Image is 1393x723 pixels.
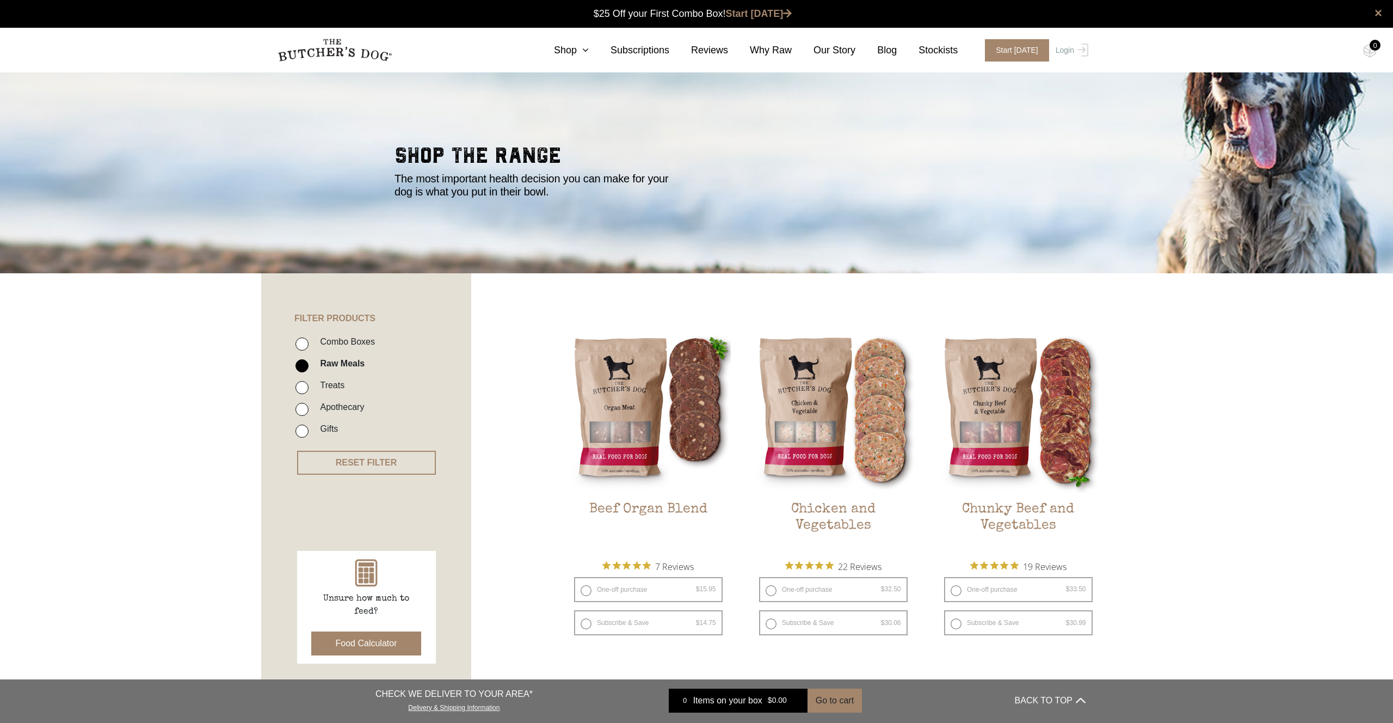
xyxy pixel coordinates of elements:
a: Our Story [792,43,855,58]
h4: FILTER PRODUCTS [261,273,471,323]
h2: Chunky Beef and Vegetables [936,501,1101,553]
bdi: 30.06 [881,619,901,627]
bdi: 32.50 [881,585,901,593]
p: Unsure how much to feed? [312,592,421,618]
button: Rated 5 out of 5 stars from 7 reviews. Jump to reviews. [602,558,694,574]
a: Chicken and VegetablesChicken and Vegetables [751,328,916,553]
img: TBD_Cart-Empty.png [1363,44,1377,58]
a: Subscriptions [589,43,669,58]
h2: Chicken and Vegetables [751,501,916,553]
img: Beef Organ Blend [566,328,731,493]
img: Chicken and Vegetables [751,328,916,493]
a: Login [1053,39,1088,62]
span: Items on your box [693,694,762,707]
a: close [1374,7,1382,20]
img: Chunky Beef and Vegetables [936,328,1101,493]
bdi: 33.50 [1066,585,1086,593]
label: Subscribe & Save [944,610,1093,635]
span: 22 Reviews [838,558,882,574]
a: Start [DATE] [726,8,792,19]
a: Blog [855,43,897,58]
label: Apothecary [315,400,364,414]
label: One-off purchase [574,577,723,602]
a: 0 Items on your box $0.00 [669,689,808,713]
a: Beef Organ BlendBeef Organ Blend [566,328,731,553]
a: Why Raw [728,43,792,58]
h2: shop the range [395,145,998,172]
span: $ [696,619,700,627]
label: Raw Meals [315,356,365,371]
span: $ [881,619,885,627]
a: Stockists [897,43,958,58]
span: $ [1066,585,1070,593]
div: 0 [677,695,693,706]
button: Rated 5 out of 5 stars from 19 reviews. Jump to reviews. [970,558,1067,574]
bdi: 15.95 [696,585,716,593]
bdi: 0.00 [768,696,787,705]
a: Delivery & Shipping Information [408,701,500,712]
p: CHECK WE DELIVER TO YOUR AREA* [375,688,533,701]
a: Chunky Beef and VegetablesChunky Beef and Vegetables [936,328,1101,553]
button: Food Calculator [311,632,422,655]
a: Start [DATE] [974,39,1053,62]
div: 0 [1370,40,1380,51]
span: $ [881,585,885,593]
span: 19 Reviews [1023,558,1067,574]
span: 7 Reviews [655,558,694,574]
label: Treats [315,378,344,393]
span: $ [696,585,700,593]
span: $ [768,696,772,705]
bdi: 14.75 [696,619,716,627]
a: Shop [532,43,589,58]
button: BACK TO TOP [1015,688,1086,714]
label: One-off purchase [759,577,908,602]
button: RESET FILTER [297,451,436,475]
label: Gifts [315,421,338,436]
span: Start [DATE] [985,39,1049,62]
p: The most important health decision you can make for your dog is what you put in their bowl. [395,172,683,198]
label: Subscribe & Save [574,610,723,635]
span: $ [1066,619,1070,627]
bdi: 30.99 [1066,619,1086,627]
label: Subscribe & Save [759,610,908,635]
button: Go to cart [808,689,862,713]
button: Rated 4.9 out of 5 stars from 22 reviews. Jump to reviews. [785,558,882,574]
h2: Beef Organ Blend [566,501,731,553]
label: Combo Boxes [315,334,375,349]
label: One-off purchase [944,577,1093,602]
a: Reviews [669,43,728,58]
